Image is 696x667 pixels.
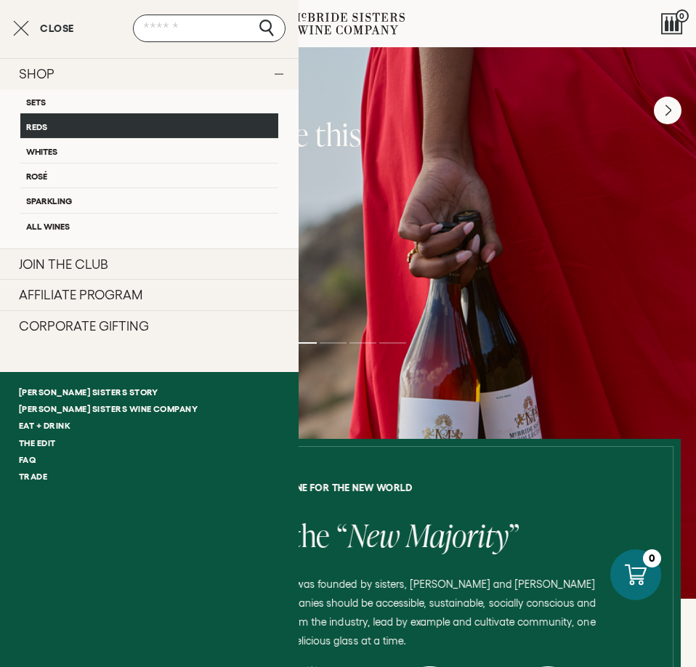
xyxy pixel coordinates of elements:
a: Reds [20,113,278,138]
span: this [315,113,361,155]
li: Page dot 4 [379,342,406,344]
li: Page dot 3 [349,342,376,344]
a: Sparkling [20,187,278,212]
h6: [DATE] SALE - ENDS [DATE] [15,99,681,108]
span: “ [337,514,348,557]
span: 0 [676,9,689,23]
li: Page dot 2 [320,342,347,344]
span: the [291,514,331,557]
p: [PERSON_NAME] Sisters Wine Company was founded by sisters, [PERSON_NAME] and [PERSON_NAME] [PERSO... [87,575,610,650]
li: Page dot 1 [290,342,317,344]
button: Next [654,97,681,124]
a: All Wines [20,213,278,238]
span: New [348,514,400,557]
button: Close cart [13,20,74,37]
span: ” [509,514,519,557]
a: Sets [20,89,278,113]
a: Whites [20,138,278,163]
span: Close [40,23,74,33]
span: Majority [406,514,509,557]
div: 0 [643,549,661,567]
h6: Wine for the new world [26,482,671,493]
a: Rosé [20,163,278,187]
